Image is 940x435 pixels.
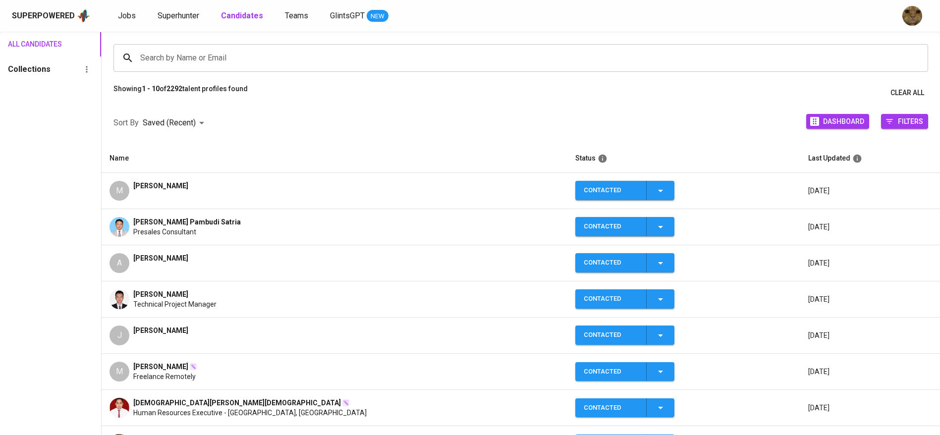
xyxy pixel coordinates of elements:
[886,84,928,102] button: Clear All
[575,289,674,309] button: Contacted
[77,8,90,23] img: app logo
[575,253,674,272] button: Contacted
[12,8,90,23] a: Superpoweredapp logo
[808,367,932,377] p: [DATE]
[808,403,932,413] p: [DATE]
[133,408,367,418] span: Human Resources Executive - [GEOGRAPHIC_DATA], [GEOGRAPHIC_DATA]
[285,11,308,20] span: Teams
[133,326,188,335] span: [PERSON_NAME]
[110,326,129,345] div: J
[133,181,188,191] span: [PERSON_NAME]
[584,253,638,272] div: Contacted
[567,144,800,173] th: Status
[118,11,136,20] span: Jobs
[110,181,129,201] div: M
[102,144,567,173] th: Name
[584,217,638,236] div: Contacted
[189,363,197,371] img: magic_wand.svg
[133,289,188,299] span: [PERSON_NAME]
[367,11,388,21] span: NEW
[221,10,265,22] a: Candidates
[584,398,638,418] div: Contacted
[12,10,75,22] div: Superpowered
[133,227,196,237] span: Presales Consultant
[133,299,217,309] span: Technical Project Manager
[133,217,241,227] span: [PERSON_NAME] Pambudi Satria
[8,38,50,51] span: All Candidates
[575,181,674,200] button: Contacted
[575,326,674,345] button: Contacted
[902,6,922,26] img: ec6c0910-f960-4a00-a8f8-c5744e41279e.jpg
[342,399,350,407] img: magic_wand.svg
[110,289,129,309] img: f420892569ac8283c840467971ca64c8.jpg
[800,144,940,173] th: Last Updated
[158,11,199,20] span: Superhunter
[890,87,924,99] span: Clear All
[143,117,196,129] p: Saved (Recent)
[584,362,638,381] div: Contacted
[118,10,138,22] a: Jobs
[898,114,923,128] span: Filters
[575,217,674,236] button: Contacted
[823,114,864,128] span: Dashboard
[133,398,341,408] span: [DEMOGRAPHIC_DATA][PERSON_NAME][DEMOGRAPHIC_DATA]
[584,289,638,309] div: Contacted
[330,10,388,22] a: GlintsGPT NEW
[158,10,201,22] a: Superhunter
[806,114,869,129] button: Dashboard
[133,253,188,263] span: [PERSON_NAME]
[143,114,208,132] div: Saved (Recent)
[808,258,932,268] p: [DATE]
[808,222,932,232] p: [DATE]
[808,330,932,340] p: [DATE]
[110,253,129,273] div: A
[575,362,674,381] button: Contacted
[110,398,129,418] img: 8c5b9de922813b8f34873a6f9b5a2ff1.jpg
[808,186,932,196] p: [DATE]
[221,11,263,20] b: Candidates
[142,85,160,93] b: 1 - 10
[330,11,365,20] span: GlintsGPT
[113,84,248,102] p: Showing of talent profiles found
[584,326,638,345] div: Contacted
[110,217,129,237] img: f556c092e5fa5285862e9c1d449b537b.jfif
[584,181,638,200] div: Contacted
[110,362,129,381] div: M
[285,10,310,22] a: Teams
[575,398,674,418] button: Contacted
[8,62,51,76] h6: Collections
[113,117,139,129] p: Sort By
[881,114,928,129] button: Filters
[133,372,196,381] span: Freelance Remotely
[166,85,182,93] b: 2292
[133,362,188,372] span: [PERSON_NAME]
[808,294,932,304] p: [DATE]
